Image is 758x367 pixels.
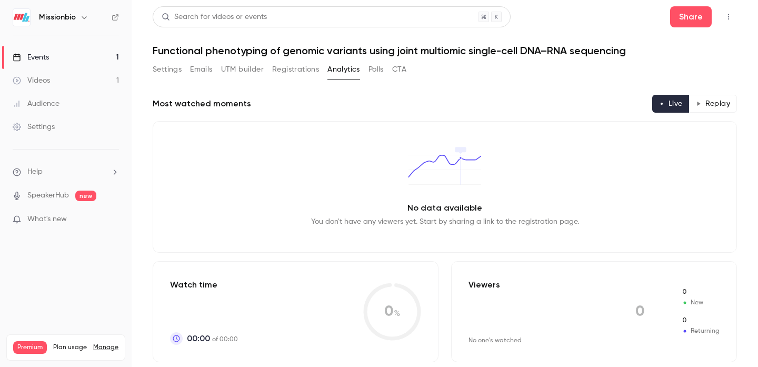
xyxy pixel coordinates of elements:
button: Live [652,95,690,113]
button: CTA [392,61,406,78]
div: Videos [13,75,50,86]
p: Watch time [170,279,238,291]
li: help-dropdown-opener [13,166,119,177]
img: Missionbio [13,9,30,26]
span: Returning [682,326,720,336]
h6: Missionbio [39,12,76,23]
span: Returning [682,316,720,325]
span: New [682,298,720,308]
p: No data available [407,202,482,214]
button: Polls [368,61,384,78]
button: UTM builder [221,61,264,78]
button: Analytics [327,61,360,78]
span: Premium [13,341,47,354]
p: Viewers [468,279,500,291]
span: 00:00 [187,332,210,345]
div: Events [13,52,49,63]
button: Registrations [272,61,319,78]
div: Audience [13,98,59,109]
button: Settings [153,61,182,78]
iframe: Noticeable Trigger [106,215,119,224]
h2: Most watched moments [153,97,251,110]
button: Emails [190,61,212,78]
span: new [75,191,96,201]
div: Search for videos or events [162,12,267,23]
div: Settings [13,122,55,132]
p: You don't have any viewers yet. Start by sharing a link to the registration page. [311,216,579,227]
span: New [682,287,720,297]
a: Manage [93,343,118,352]
button: Share [670,6,712,27]
p: of 00:00 [187,332,238,345]
span: Help [27,166,43,177]
button: Replay [689,95,737,113]
span: Plan usage [53,343,87,352]
span: What's new [27,214,67,225]
h1: Functional phenotyping of genomic variants using joint multiomic single-cell DNA–RNA sequencing [153,44,737,57]
div: No one's watched [468,336,522,345]
a: SpeakerHub [27,190,69,201]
